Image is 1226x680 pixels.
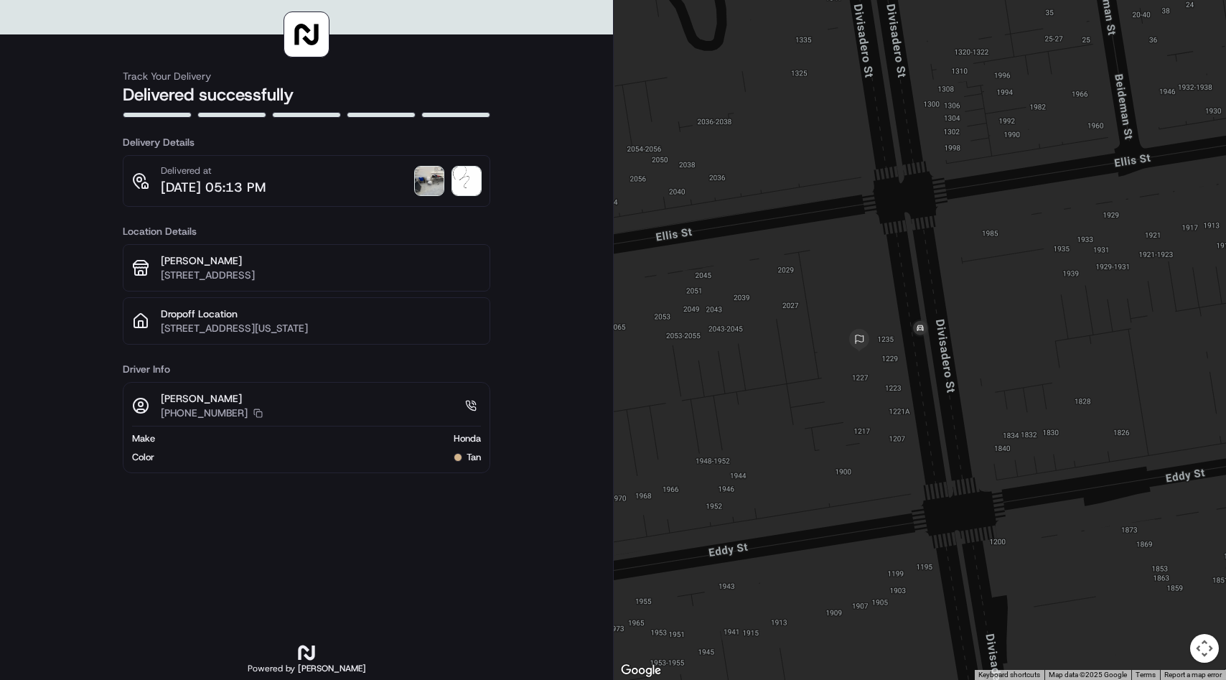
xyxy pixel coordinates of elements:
[161,321,481,335] p: [STREET_ADDRESS][US_STATE]
[415,167,444,195] img: photo_proof_of_delivery image
[161,406,248,420] p: [PHONE_NUMBER]
[617,661,665,680] a: Open this area in Google Maps (opens a new window)
[248,663,366,674] h2: Powered by
[123,135,490,149] h3: Delivery Details
[454,432,481,445] span: Honda
[1136,671,1156,679] a: Terms (opens in new tab)
[123,362,490,376] h3: Driver Info
[467,451,481,464] span: tan
[161,391,263,406] p: [PERSON_NAME]
[978,670,1040,680] button: Keyboard shortcuts
[1049,671,1127,679] span: Map data ©2025 Google
[617,661,665,680] img: Google
[161,164,266,177] p: Delivered at
[132,432,155,445] span: Make
[123,224,490,238] h3: Location Details
[1164,671,1222,679] a: Report a map error
[1190,634,1219,663] button: Map camera controls
[123,69,490,83] h3: Track Your Delivery
[123,83,490,106] h2: Delivered successfully
[161,268,481,282] p: [STREET_ADDRESS]
[132,451,154,464] span: Color
[161,253,481,268] p: [PERSON_NAME]
[452,167,481,195] img: signature_proof_of_delivery image
[298,663,366,674] span: [PERSON_NAME]
[161,177,266,197] p: [DATE] 05:13 PM
[161,307,481,321] p: Dropoff Location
